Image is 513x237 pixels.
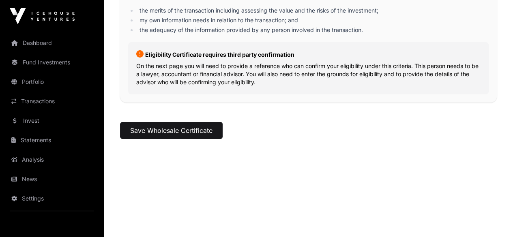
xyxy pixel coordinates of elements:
[136,62,481,86] p: On the next page you will need to provide a reference who can confirm your eligibility under this...
[120,122,223,139] button: Save Wholesale Certificate
[6,92,97,110] a: Transactions
[6,190,97,207] a: Settings
[137,26,489,34] li: the adequacy of the information provided by any person involved in the transaction.
[6,131,97,149] a: Statements
[10,8,75,24] img: Icehouse Ventures Logo
[6,151,97,169] a: Analysis
[472,198,513,237] iframe: Chat Widget
[137,16,489,24] li: my own information needs in relation to the transaction; and
[136,50,481,59] p: Eligibility Certificate requires third party confirmation
[6,170,97,188] a: News
[6,73,97,91] a: Portfolio
[6,34,97,52] a: Dashboard
[6,112,97,130] a: Invest
[6,53,97,71] a: Fund Investments
[137,6,489,15] li: the merits of the transaction including assessing the value and the risks of the investment;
